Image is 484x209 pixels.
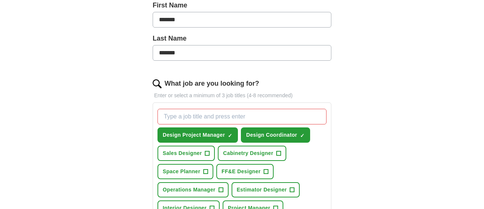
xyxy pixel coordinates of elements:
[165,79,259,89] label: What job are you looking for?
[157,164,213,179] button: Space Planner
[163,131,225,139] span: Design Project Manager
[300,133,305,139] span: ✓
[246,131,297,139] span: Design Coordinator
[157,146,215,161] button: Sales Designer
[228,133,232,139] span: ✓
[163,149,202,157] span: Sales Designer
[157,127,238,143] button: Design Project Manager✓
[153,79,162,88] img: search.png
[223,149,273,157] span: Cabinetry Designer
[153,0,331,10] label: First Name
[157,182,229,197] button: Operations Manager
[163,186,216,194] span: Operations Manager
[222,168,261,175] span: FF&E Designer
[153,92,331,99] p: Enter or select a minimum of 3 job titles (4-8 recommended)
[237,186,287,194] span: Estimator Designer
[241,127,310,143] button: Design Coordinator✓
[232,182,300,197] button: Estimator Designer
[216,164,274,179] button: FF&E Designer
[153,34,331,44] label: Last Name
[218,146,286,161] button: Cabinetry Designer
[163,168,200,175] span: Space Planner
[157,109,327,124] input: Type a job title and press enter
